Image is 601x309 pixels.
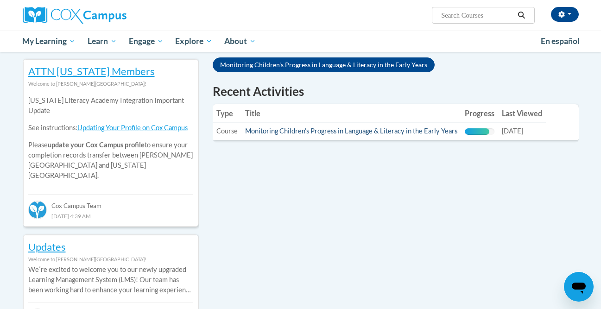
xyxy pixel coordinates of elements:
th: Progress [461,104,498,123]
b: update your Cox Campus profile [48,141,145,149]
th: Last Viewed [498,104,546,123]
div: Please to ensure your completion records transfer between [PERSON_NAME][GEOGRAPHIC_DATA] and [US_... [28,89,193,188]
a: ATTN [US_STATE] Members [28,65,155,77]
div: Welcome to [PERSON_NAME][GEOGRAPHIC_DATA]! [28,254,193,265]
span: En español [541,36,580,46]
a: Monitoring Children's Progress in Language & Literacy in the Early Years [213,57,435,72]
button: Search [514,10,528,21]
img: Cox Campus Team [28,201,47,219]
a: About [218,31,262,52]
a: Explore [169,31,218,52]
span: My Learning [22,36,76,47]
span: Learn [88,36,117,47]
th: Type [213,104,241,123]
a: Updating Your Profile on Cox Campus [77,124,188,132]
iframe: Button to launch messaging window [564,272,594,302]
a: En español [535,32,586,51]
div: [DATE] 4:39 AM [28,211,193,221]
th: Title [241,104,461,123]
a: Updates [28,240,66,253]
a: Monitoring Children's Progress in Language & Literacy in the Early Years [245,127,457,135]
p: Weʹre excited to welcome you to our newly upgraded Learning Management System (LMS)! Our team has... [28,265,193,295]
h1: Recent Activities [213,83,579,100]
img: Cox Campus [23,7,127,24]
a: Engage [123,31,170,52]
p: [US_STATE] Literacy Academy Integration Important Update [28,95,193,116]
a: Learn [82,31,123,52]
span: About [224,36,256,47]
input: Search Courses [440,10,514,21]
button: Account Settings [551,7,579,22]
div: Welcome to [PERSON_NAME][GEOGRAPHIC_DATA]! [28,79,193,89]
div: Cox Campus Team [28,194,193,211]
div: Progress, % [465,128,489,135]
span: Engage [129,36,164,47]
span: Explore [175,36,212,47]
a: My Learning [17,31,82,52]
span: [DATE] [502,127,523,135]
p: See instructions: [28,123,193,133]
a: Cox Campus [23,7,199,24]
div: Main menu [9,31,593,52]
span: Course [216,127,238,135]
